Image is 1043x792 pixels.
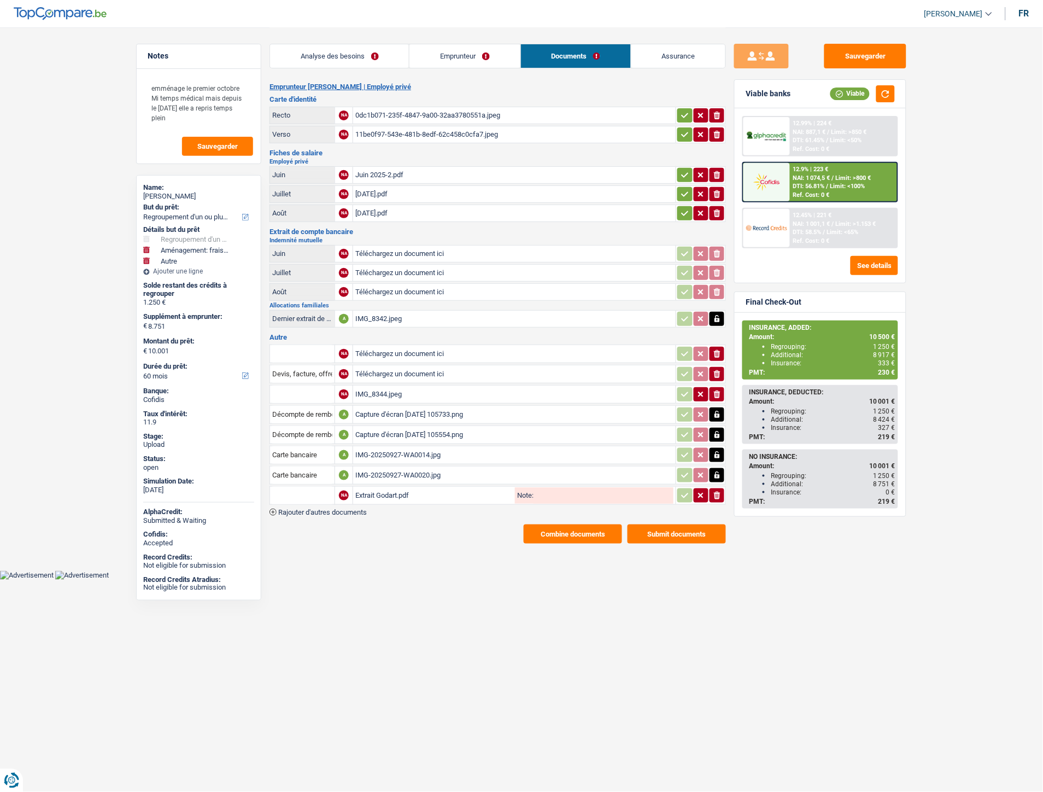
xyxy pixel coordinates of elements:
[771,416,895,423] div: Additional:
[355,427,673,443] div: Capture d'écran [DATE] 105554.png
[771,351,895,359] div: Additional:
[793,237,830,244] div: Ref. Cost: 0 €
[55,571,109,580] img: Advertisement
[827,137,829,144] span: /
[143,387,254,395] div: Banque:
[197,143,238,150] span: Sauvegarder
[339,389,349,399] div: NA
[143,225,254,234] div: Détails but du prêt
[524,525,622,544] button: Combine documents
[272,288,332,296] div: Août
[749,462,895,470] div: Amount:
[355,487,513,504] div: Extrait Godart.pdf
[771,343,895,351] div: Regrouping:
[749,498,895,505] div: PMT:
[924,9,983,19] span: [PERSON_NAME]
[355,126,673,143] div: 11be0f97-543e-481b-8edf-62c458c0cfa7.jpeg
[339,189,349,199] div: NA
[182,137,253,156] button: Sauvegarder
[628,525,726,544] button: Submit documents
[824,44,906,68] button: Sauvegarder
[771,488,895,496] div: Insurance:
[272,269,332,277] div: Juillet
[771,359,895,367] div: Insurance:
[339,410,349,420] div: A
[878,424,895,432] span: 327 €
[746,172,787,192] img: Cofidis
[339,349,349,359] div: NA
[749,388,895,396] div: INSURANCE, DEDUCTED:
[143,192,254,201] div: [PERSON_NAME]
[143,410,254,418] div: Taux d'intérêt:
[339,369,349,379] div: NA
[771,424,895,432] div: Insurance:
[339,249,349,259] div: NA
[355,386,673,403] div: IMG_8344.jpeg
[269,509,367,516] button: Rajouter d'autres documents
[771,472,895,480] div: Regrouping:
[793,129,826,136] span: NAI: 887,1 €
[793,137,825,144] span: DTI: 61.45%
[869,333,895,341] span: 10 500 €
[339,314,349,324] div: A
[521,44,631,68] a: Documents
[143,312,252,321] label: Supplément à emprunter:
[339,130,349,139] div: NA
[269,237,726,243] h2: Indemnité mutuelle
[355,467,673,484] div: IMG-20250927-WA0020.jpg
[272,130,332,138] div: Verso
[143,530,254,539] div: Cofidis:
[886,488,895,496] span: 0 €
[746,298,801,307] div: Final Check-Out
[832,174,834,182] span: /
[916,5,992,23] a: [PERSON_NAME]
[339,268,349,278] div: NA
[828,129,830,136] span: /
[793,220,830,228] span: NAI: 1 001,1 €
[355,447,673,463] div: IMG-20250927-WA0014.jpg
[873,472,895,480] span: 1 250 €
[878,359,895,367] span: 333 €
[873,416,895,423] span: 8 424 €
[746,130,787,143] img: AlphaCredit
[869,398,895,405] span: 10 001 €
[873,407,895,415] span: 1 250 €
[269,334,726,341] h3: Autre
[749,369,895,376] div: PMT:
[873,480,895,488] span: 8 751 €
[272,249,332,258] div: Juin
[827,229,859,236] span: Limit: <65%
[832,220,834,228] span: /
[339,170,349,180] div: NA
[269,96,726,103] h3: Carte d'identité
[355,167,673,183] div: Juin 2025-2.pdf
[143,508,254,516] div: AlphaCredit:
[143,455,254,463] div: Status:
[143,362,252,371] label: Durée du prêt:
[409,44,520,68] a: Emprunteur
[143,298,254,307] div: 1.250 €
[793,212,832,219] div: 12.45% | 221 €
[793,191,830,199] div: Ref. Cost: 0 €
[339,208,349,218] div: NA
[339,110,349,120] div: NA
[631,44,725,68] a: Assurance
[272,315,332,323] div: Dernier extrait de compte pour vos allocations familiales
[355,406,673,423] div: Capture d'écran [DATE] 105733.png
[749,333,895,341] div: Amount:
[746,89,790,98] div: Viable banks
[355,205,673,222] div: [DATE].pdf
[143,463,254,472] div: open
[143,183,254,192] div: Name:
[830,183,865,190] span: Limit: <100%
[143,267,254,275] div: Ajouter une ligne
[830,137,862,144] span: Limit: <50%
[270,44,409,68] a: Analyse des besoins
[269,159,726,165] h2: Employé privé
[771,407,895,415] div: Regrouping:
[143,561,254,570] div: Not eligible for submission
[830,88,870,100] div: Viable
[355,107,673,124] div: 0dc1b071-235f-4847-9a00-32aa3780551a.jpeg
[143,395,254,404] div: Cofidis
[339,430,349,440] div: A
